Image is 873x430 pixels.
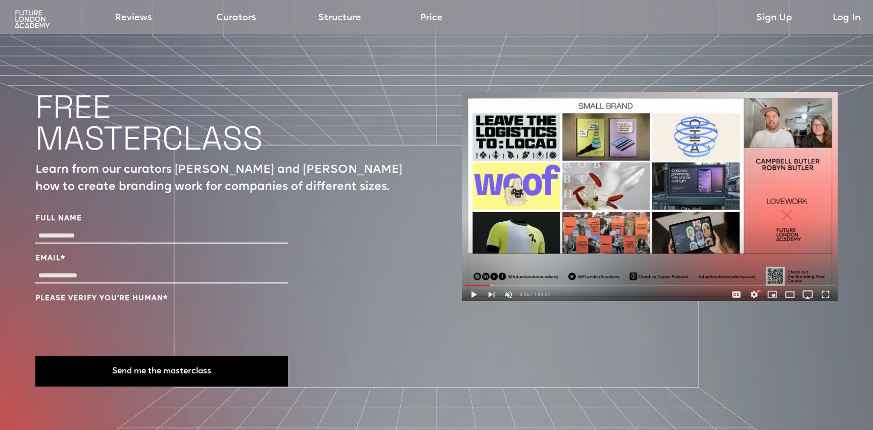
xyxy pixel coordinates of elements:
[35,309,189,348] iframe: reCAPTCHA
[318,11,361,25] a: Structure
[35,254,288,264] label: Email
[756,11,792,25] a: Sign Up
[420,11,443,25] a: Price
[35,214,288,224] label: Full Name
[833,11,860,25] a: Log In
[35,162,411,196] p: Learn from our curators [PERSON_NAME] and [PERSON_NAME] how to create branding work for companies...
[216,11,256,25] a: Curators
[35,91,263,154] h1: FREE MASTERCLASS
[115,11,152,25] a: Reviews
[35,356,288,387] button: Send me the masterclass
[35,294,288,304] label: Please verify you’re human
